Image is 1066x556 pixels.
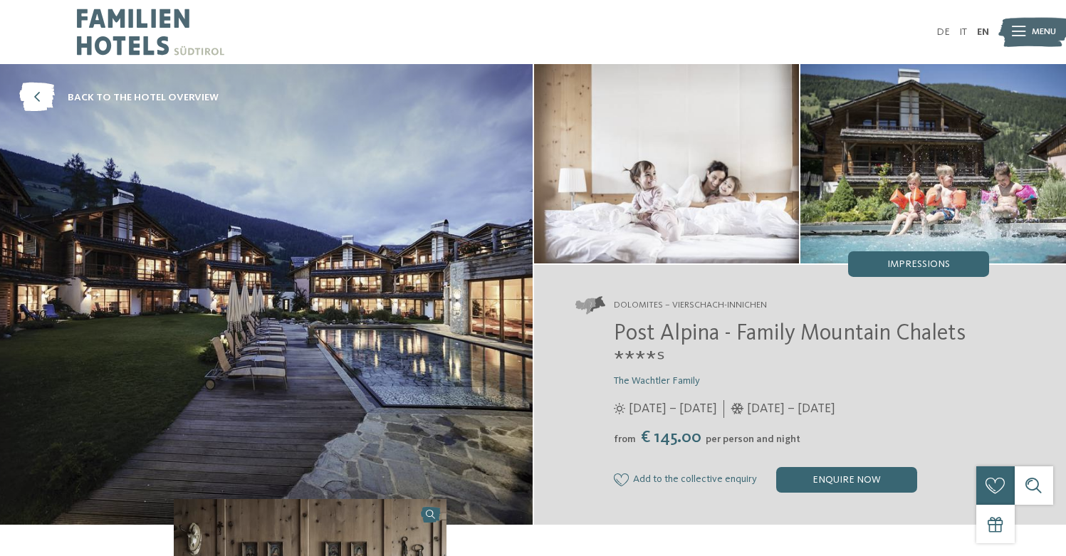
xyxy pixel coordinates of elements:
[977,27,989,37] a: EN
[800,64,1066,263] img: The family hotel in Innichen with Alpine village flair
[19,83,219,112] a: back to the hotel overview
[936,27,950,37] a: DE
[534,64,800,263] img: The family hotel in Innichen with Alpine village flair
[614,403,625,414] i: Opening times in summer
[706,434,800,444] span: per person and night
[629,400,717,418] span: [DATE] – [DATE]
[614,322,966,372] span: Post Alpina - Family Mountain Chalets ****ˢ
[731,403,744,414] i: Opening times in winter
[887,259,950,269] span: Impressions
[959,27,967,37] a: IT
[747,400,835,418] span: [DATE] – [DATE]
[776,467,917,493] div: enquire now
[614,376,700,386] span: The Wachtler Family
[637,429,704,446] span: € 145.00
[1032,26,1056,38] span: Menu
[614,299,767,312] span: Dolomites – Vierschach-Innichen
[614,434,636,444] span: from
[68,90,219,105] span: back to the hotel overview
[633,474,757,486] span: Add to the collective enquiry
